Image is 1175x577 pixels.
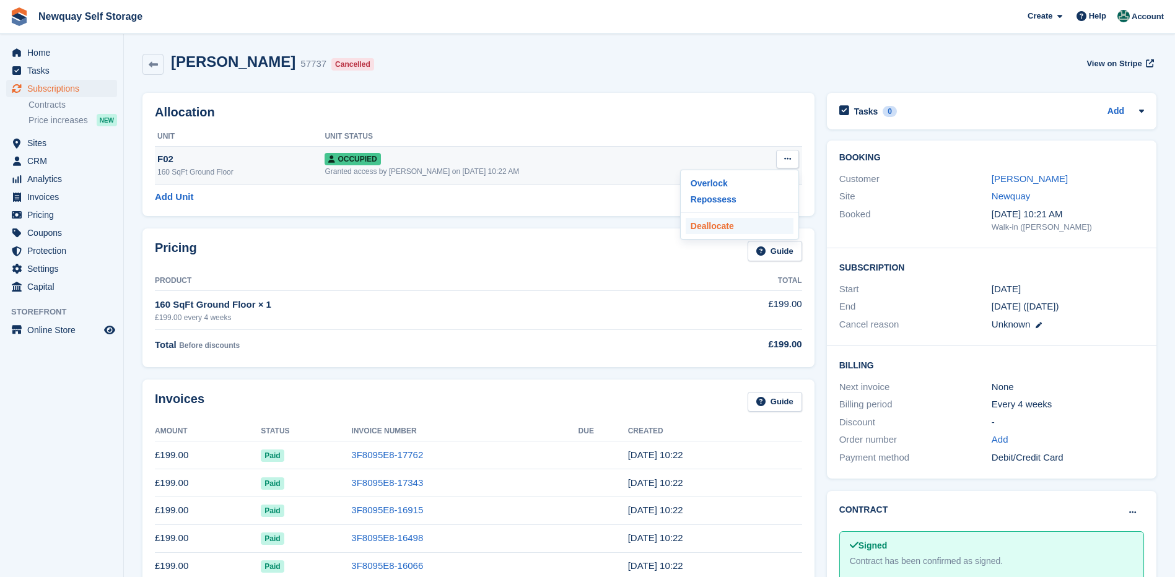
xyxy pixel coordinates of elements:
span: Sites [27,134,102,152]
span: Before discounts [179,341,240,350]
td: £199.00 [155,469,261,497]
a: Add Unit [155,190,193,204]
div: - [992,415,1144,430]
h2: Invoices [155,392,204,412]
a: menu [6,44,117,61]
a: Guide [748,241,802,261]
span: Tasks [27,62,102,79]
a: menu [6,206,117,223]
span: Coupons [27,224,102,241]
time: 2025-05-31 09:22:00 UTC [628,532,683,543]
a: menu [6,170,117,188]
a: menu [6,152,117,170]
div: Customer [839,172,992,186]
div: Discount [839,415,992,430]
div: 57737 [300,57,326,71]
h2: Booking [839,153,1144,163]
div: 160 SqFt Ground Floor × 1 [155,298,657,312]
span: Protection [27,242,102,259]
th: Invoice Number [351,422,578,441]
td: £199.00 [155,524,261,552]
time: 2025-08-23 09:22:17 UTC [628,449,683,460]
a: [PERSON_NAME] [992,173,1068,184]
h2: [PERSON_NAME] [171,53,295,70]
a: Repossess [686,191,793,207]
th: Amount [155,422,261,441]
a: Newquay Self Storage [33,6,147,27]
div: Next invoice [839,380,992,394]
a: View on Stripe [1081,53,1156,74]
a: menu [6,188,117,206]
span: Storefront [11,306,123,318]
span: Capital [27,278,102,295]
th: Product [155,271,657,291]
div: 0 [883,106,897,117]
a: menu [6,134,117,152]
div: £199.00 [657,337,802,352]
a: Newquay [992,191,1031,201]
div: None [992,380,1144,394]
span: CRM [27,152,102,170]
a: menu [6,224,117,241]
a: Price increases NEW [28,113,117,127]
span: Create [1028,10,1052,22]
a: Add [1107,105,1124,119]
h2: Billing [839,358,1144,371]
div: F02 [157,152,325,167]
a: 3F8095E8-16498 [351,532,423,543]
span: Subscriptions [27,80,102,97]
a: menu [6,278,117,295]
span: Total [155,339,177,350]
a: Guide [748,392,802,412]
a: menu [6,242,117,259]
th: Unit Status [325,127,746,147]
div: Booked [839,207,992,233]
span: Help [1089,10,1106,22]
th: Due [579,422,628,441]
a: Contracts [28,99,117,111]
img: stora-icon-8386f47178a22dfd0bd8f6a31ec36ba5ce8667c1dd55bd0f319d3a0aa187defe.svg [10,7,28,26]
h2: Contract [839,503,888,516]
a: menu [6,80,117,97]
span: Home [27,44,102,61]
img: JON [1117,10,1130,22]
h2: Tasks [854,106,878,117]
a: menu [6,62,117,79]
span: Paid [261,532,284,545]
span: [DATE] ([DATE]) [992,301,1059,311]
span: Settings [27,260,102,277]
h2: Pricing [155,241,197,261]
a: Deallocate [686,218,793,234]
div: Payment method [839,451,992,465]
th: Unit [155,127,325,147]
span: Paid [261,560,284,573]
div: Signed [850,539,1134,552]
span: Occupied [325,153,380,165]
div: Cancelled [331,58,374,71]
a: 3F8095E8-16066 [351,560,423,571]
span: Unknown [992,319,1031,329]
a: Add [992,433,1008,447]
a: Preview store [102,323,117,337]
span: Pricing [27,206,102,223]
td: £199.00 [155,497,261,524]
a: 3F8095E8-16915 [351,505,423,515]
div: Billing period [839,397,992,412]
div: £199.00 every 4 weeks [155,312,657,323]
time: 2025-05-03 09:22:52 UTC [628,560,683,571]
span: Analytics [27,170,102,188]
span: Paid [261,449,284,462]
div: Site [839,189,992,204]
a: 3F8095E8-17343 [351,477,423,488]
span: Paid [261,505,284,517]
a: Overlock [686,175,793,191]
div: End [839,300,992,314]
time: 2025-06-28 09:22:09 UTC [628,505,683,515]
time: 2024-10-19 00:00:00 UTC [992,282,1021,297]
a: menu [6,260,117,277]
div: Debit/Credit Card [992,451,1144,465]
div: [DATE] 10:21 AM [992,207,1144,222]
span: Account [1132,11,1164,23]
